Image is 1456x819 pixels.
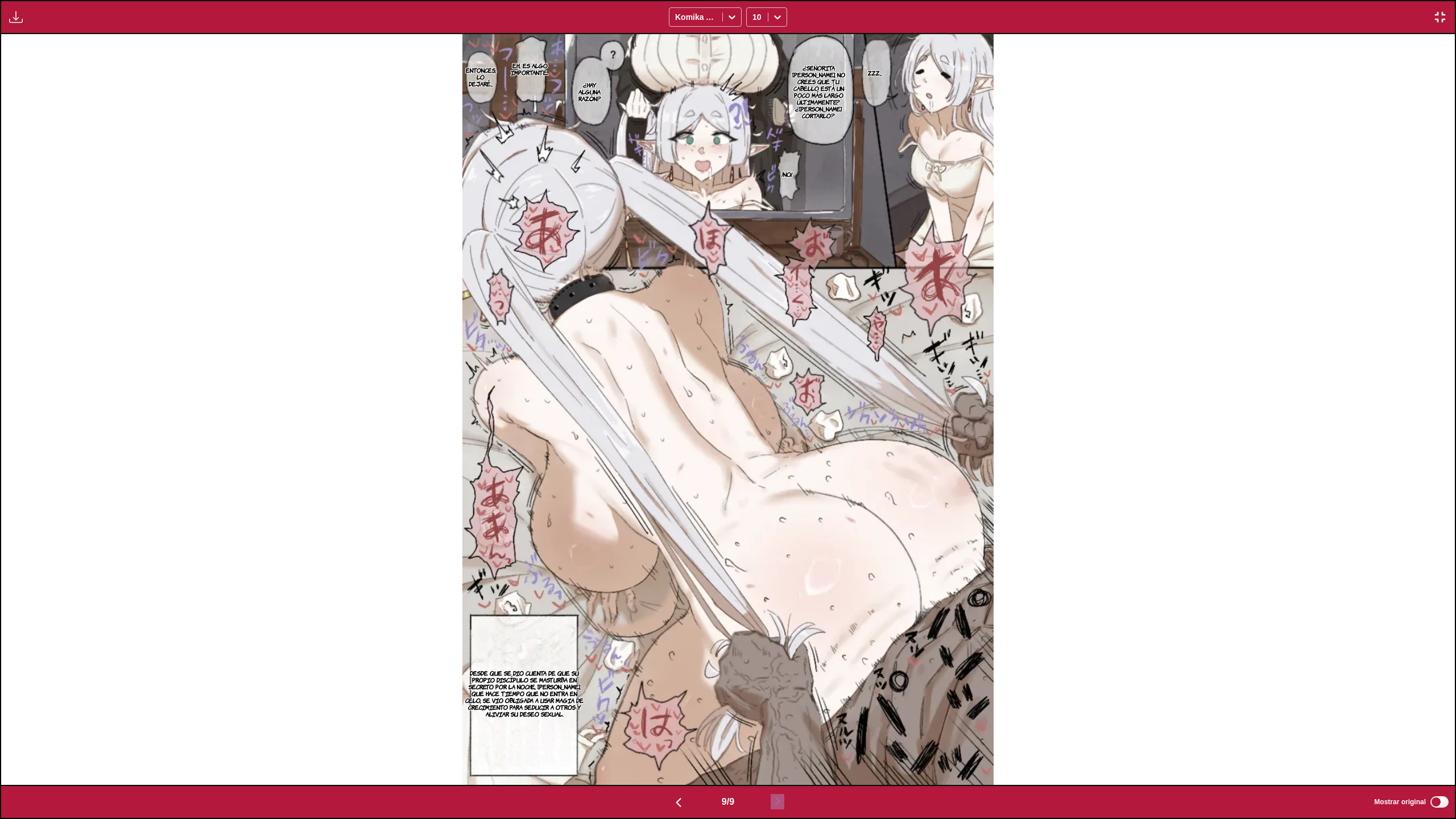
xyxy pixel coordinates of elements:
img: Manga Panel [462,34,993,784]
p: ¿Hay alguna razón? [573,79,607,104]
p: Zzz... [866,67,884,78]
input: Mostrar original [1430,796,1449,808]
p: ¡No! [779,168,795,180]
span: 9 / 9 [722,797,734,807]
p: Entonces, lo dejaré... [464,64,498,89]
img: Previous page [672,796,685,809]
p: Desde que se dio cuenta de que su propio discípulo se masturba en secreto por la noche, [PERSON_N... [463,667,586,719]
p: Eh... es algo importante... [508,60,551,78]
img: Next page [771,794,784,808]
img: Download translated images [9,10,23,24]
p: ¿Señorita [PERSON_NAME], no crees que tu cabello está un poco más largo últimamente? ¿[PERSON_NAM... [787,62,850,121]
span: Mostrar original [1374,798,1426,806]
